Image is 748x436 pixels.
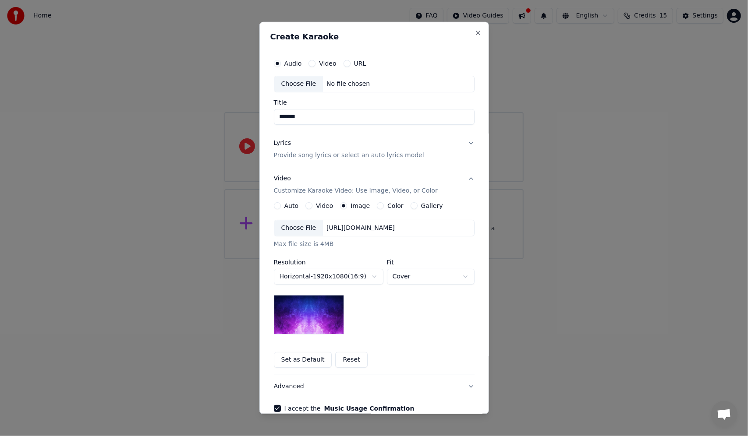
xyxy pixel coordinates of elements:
label: I accept the [284,405,415,411]
button: VideoCustomize Karaoke Video: Use Image, Video, or Color [274,167,475,202]
label: Title [274,99,475,105]
div: No file chosen [323,80,373,88]
label: URL [354,60,366,67]
div: [URL][DOMAIN_NAME] [323,224,398,232]
div: Max file size is 4MB [274,240,475,249]
label: Video [319,60,336,67]
label: Audio [284,60,302,67]
div: Choose File [274,220,323,236]
label: Image [351,203,370,209]
button: Reset [335,352,367,368]
label: Gallery [421,203,443,209]
div: Lyrics [274,139,291,148]
div: Choose File [274,76,323,92]
label: Auto [284,203,299,209]
button: Set as Default [274,352,332,368]
button: Advanced [274,375,475,398]
label: Resolution [274,259,383,265]
label: Color [387,203,404,209]
button: I accept the [324,405,414,411]
h2: Create Karaoke [270,33,478,41]
div: VideoCustomize Karaoke Video: Use Image, Video, or Color [274,202,475,375]
button: LyricsProvide song lyrics or select an auto lyrics model [274,132,475,167]
div: Video [274,174,438,195]
label: Fit [387,259,475,265]
label: Video [316,203,333,209]
p: Provide song lyrics or select an auto lyrics model [274,151,424,160]
p: Customize Karaoke Video: Use Image, Video, or Color [274,186,438,195]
